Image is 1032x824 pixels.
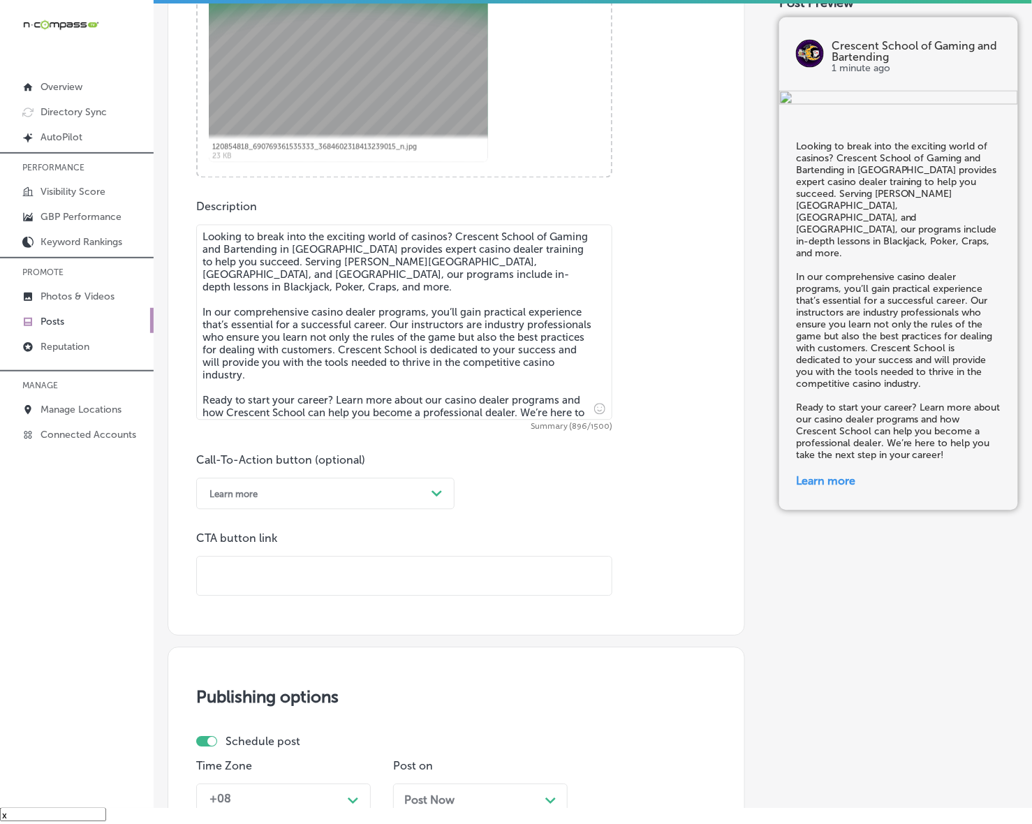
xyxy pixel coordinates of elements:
div: Learn more [209,489,258,499]
p: Posts [40,316,64,328]
img: 2d28e113-b2e1-4630-a499-390aa8fbcb18 [779,91,1018,108]
p: Post on [393,760,568,773]
p: Directory Sync [40,106,107,118]
h3: Publishing options [196,687,716,707]
p: Manage Locations [40,404,121,415]
p: Photos & Videos [40,290,115,302]
p: GBP Performance [40,211,121,223]
p: Visibility Score [40,186,105,198]
label: Description [196,200,257,214]
span: Summary (896/1500) [196,423,612,432]
p: Keyword Rankings [40,236,122,248]
textarea: Looking to break into the exciting world of casinos? Crescent School of Gaming and Bartending in ... [196,225,612,420]
p: Crescent School of Gaming and Bartending [832,41,1001,63]
img: 660ab0bf-5cc7-4cb8-ba1c-48b5ae0f18e60NCTV_CLogo_TV_Black_-500x88.png [22,18,99,31]
label: Schedule post [226,735,300,749]
p: Overview [40,81,82,93]
label: Call-To-Action button (optional) [196,454,365,467]
p: Reputation [40,341,89,353]
div: +08 [209,793,231,807]
span: Learn more [796,475,855,488]
span: Insert emoji [588,400,605,418]
p: Time Zone [196,760,371,773]
p: AutoPilot [40,131,82,143]
p: Connected Accounts [40,429,136,441]
h5: Looking to break into the exciting world of casinos? Crescent School of Gaming and Bartending in ... [796,141,1001,462]
img: logo [796,40,824,68]
p: CTA button link [196,532,612,545]
p: 1 minute ago [832,63,1001,74]
span: Post Now [404,794,455,807]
